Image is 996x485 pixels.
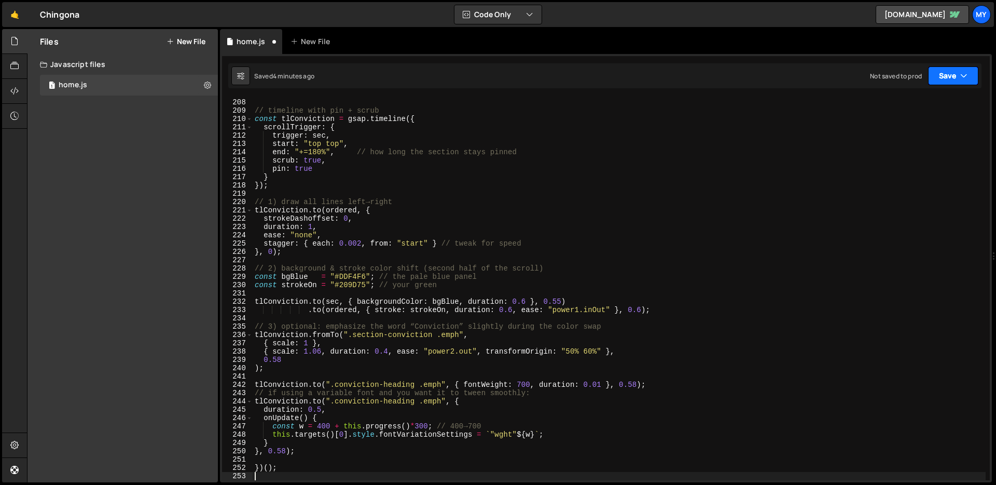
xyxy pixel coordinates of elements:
div: 210 [222,115,253,123]
a: My [972,5,991,24]
div: 231 [222,289,253,298]
span: 1 [49,82,55,90]
div: New File [290,36,334,47]
div: 222 [222,214,253,223]
div: 251 [222,455,253,464]
div: 215 [222,156,253,165]
div: 248 [222,430,253,439]
div: 236 [222,331,253,339]
a: 🤙 [2,2,27,27]
div: 229 [222,273,253,281]
div: 245 [222,406,253,414]
div: 244 [222,397,253,406]
div: 233 [222,306,253,314]
div: 220 [222,198,253,206]
div: 234 [222,314,253,322]
div: Javascript files [27,54,218,75]
div: 238 [222,347,253,356]
div: 208 [222,98,253,106]
button: Save [928,66,978,85]
div: 241 [222,372,253,381]
div: 218 [222,181,253,190]
div: 209 [222,106,253,115]
div: 237 [222,339,253,347]
div: 250 [222,447,253,455]
a: [DOMAIN_NAME] [876,5,969,24]
h2: Files [40,36,59,47]
div: 216 [222,165,253,173]
div: 16722/45723.js [40,75,218,96]
div: Not saved to prod [870,72,922,80]
div: 223 [222,223,253,231]
div: 214 [222,148,253,156]
div: Chingona [40,8,79,21]
div: 211 [222,123,253,131]
div: 252 [222,464,253,472]
div: 217 [222,173,253,181]
div: 4 minutes ago [273,72,314,80]
div: 246 [222,414,253,422]
button: New File [167,37,205,46]
div: 228 [222,264,253,273]
div: 240 [222,364,253,372]
button: Code Only [454,5,542,24]
div: 249 [222,439,253,447]
div: Saved [254,72,314,80]
div: 212 [222,131,253,140]
div: 213 [222,140,253,148]
div: 230 [222,281,253,289]
div: 219 [222,190,253,198]
div: 225 [222,239,253,248]
div: 221 [222,206,253,214]
div: 227 [222,256,253,264]
div: 242 [222,381,253,389]
div: 224 [222,231,253,239]
div: home.js [59,80,87,90]
div: 247 [222,422,253,430]
div: 243 [222,389,253,397]
div: 232 [222,298,253,306]
div: 253 [222,472,253,480]
div: 235 [222,322,253,331]
div: home.js [237,36,265,47]
div: 226 [222,248,253,256]
div: 239 [222,356,253,364]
